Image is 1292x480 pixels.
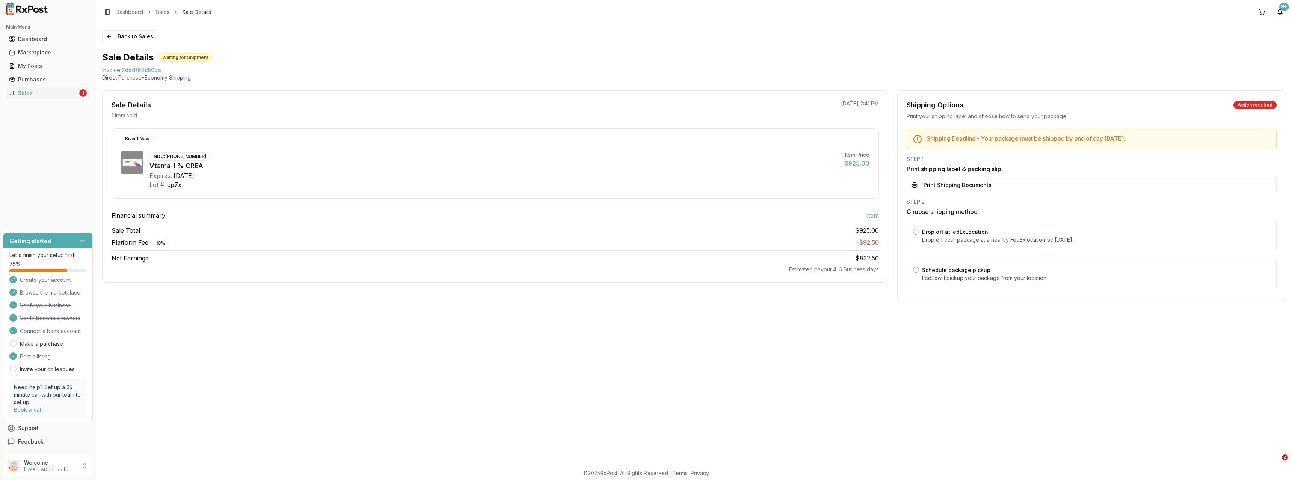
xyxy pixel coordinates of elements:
p: Welcome [24,459,76,466]
p: [EMAIL_ADDRESS][DOMAIN_NAME] [24,466,76,472]
div: Shipping Options [907,100,963,110]
a: Dashboard [116,8,143,16]
h3: Print shipping label & packing slip [907,164,1277,173]
span: Feedback [18,438,44,445]
span: Sale Total [112,226,140,235]
img: User avatar [8,460,20,472]
label: Schedule package pickup [922,267,990,273]
button: Support [3,421,93,435]
div: Sale Details [112,100,151,110]
p: Drop off your package at a nearby FedEx location by [DATE] . [922,236,1270,244]
div: Lot #: [149,180,166,189]
div: STEP 1 [907,155,1277,163]
span: - $92.50 [856,239,879,246]
nav: breadcrumb [116,8,211,16]
div: Print your shipping label and choose how to send your package [907,113,1277,120]
div: Brand New [121,135,154,143]
div: Estimated payout 4-6 Business days [112,266,879,273]
a: Dashboard [6,32,90,46]
a: Terms [672,470,688,476]
a: Book a call [14,406,43,413]
div: NDC: [PHONE_NUMBER] [149,152,211,161]
a: Marketplace [6,46,90,59]
label: Drop off at FedEx Location [922,229,988,235]
span: Connect a bank account [20,327,81,335]
p: Let's finish your setup first! [9,251,86,259]
p: FedEx will pickup your package from your location. [922,274,1270,282]
h5: Shipping Deadline - Your package must be shipped by end of day [DATE] . [927,135,1270,141]
span: 2 [1282,454,1288,460]
h1: Sale Details [102,51,154,63]
a: Purchases [6,73,90,86]
span: Browse the marketplace [20,289,80,296]
p: Direct Purchase • Economy Shipping [102,74,1286,81]
div: 1 [79,89,87,97]
p: [DATE] 2:41 PM [841,100,879,107]
div: Invoice [102,66,120,74]
a: Invite your colleagues [20,366,75,373]
div: Item Price [845,151,869,159]
button: Feedback [3,435,93,448]
span: $832.50 [856,254,879,262]
div: cp7x [167,180,181,189]
button: Dashboard [3,33,93,45]
div: STEP 2 [907,198,1277,206]
div: Sales [9,89,78,97]
button: My Posts [3,60,93,72]
button: Back to Sales [102,30,157,42]
iframe: Intercom live chat [1266,454,1284,472]
a: My Posts [6,59,90,73]
span: Verify your business [20,302,71,309]
p: Need help? Set up a 25 minute call with our team to set up. [14,384,82,406]
h3: Getting started [9,236,51,245]
h2: Main Menu [6,24,90,30]
button: Marketplace [3,47,93,59]
div: $925.00 [845,159,869,168]
p: 1 item sold [112,112,137,119]
span: Net Earnings [112,254,148,263]
button: Purchases [3,74,93,86]
button: Print Shipping Documents [907,178,1277,192]
span: Verify beneficial owners [20,314,80,322]
div: Vtama 1 % CREA [149,161,839,171]
button: Sales1 [3,87,93,99]
div: [DATE] [174,171,194,180]
div: Expires: [149,171,172,180]
div: Dashboard [9,35,87,43]
img: RxPost Logo [3,3,51,15]
span: $925.00 [855,226,879,235]
span: Financial summary [112,211,165,220]
div: My Posts [9,62,87,70]
span: 1 item [865,211,879,220]
img: Vtama 1 % CREA [121,151,143,174]
span: Sale Details [182,8,211,16]
div: Waiting for Shipment [158,53,212,62]
div: Purchases [9,76,87,83]
a: Privacy [691,470,709,476]
a: Sales1 [6,86,90,100]
div: 9+ [1279,3,1289,11]
div: 10 % [152,239,169,247]
span: 2dddf64c80da [122,66,161,74]
a: Make a purchase [20,340,63,348]
span: Platform Fee [112,238,169,247]
div: Action required [1233,101,1277,109]
h3: Choose shipping method [907,207,1277,216]
span: 75 % [9,260,21,268]
span: Post a listing [20,353,51,360]
div: Marketplace [9,49,87,56]
span: Create your account [20,276,71,284]
a: Sales [156,8,169,16]
button: 9+ [1274,6,1286,18]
